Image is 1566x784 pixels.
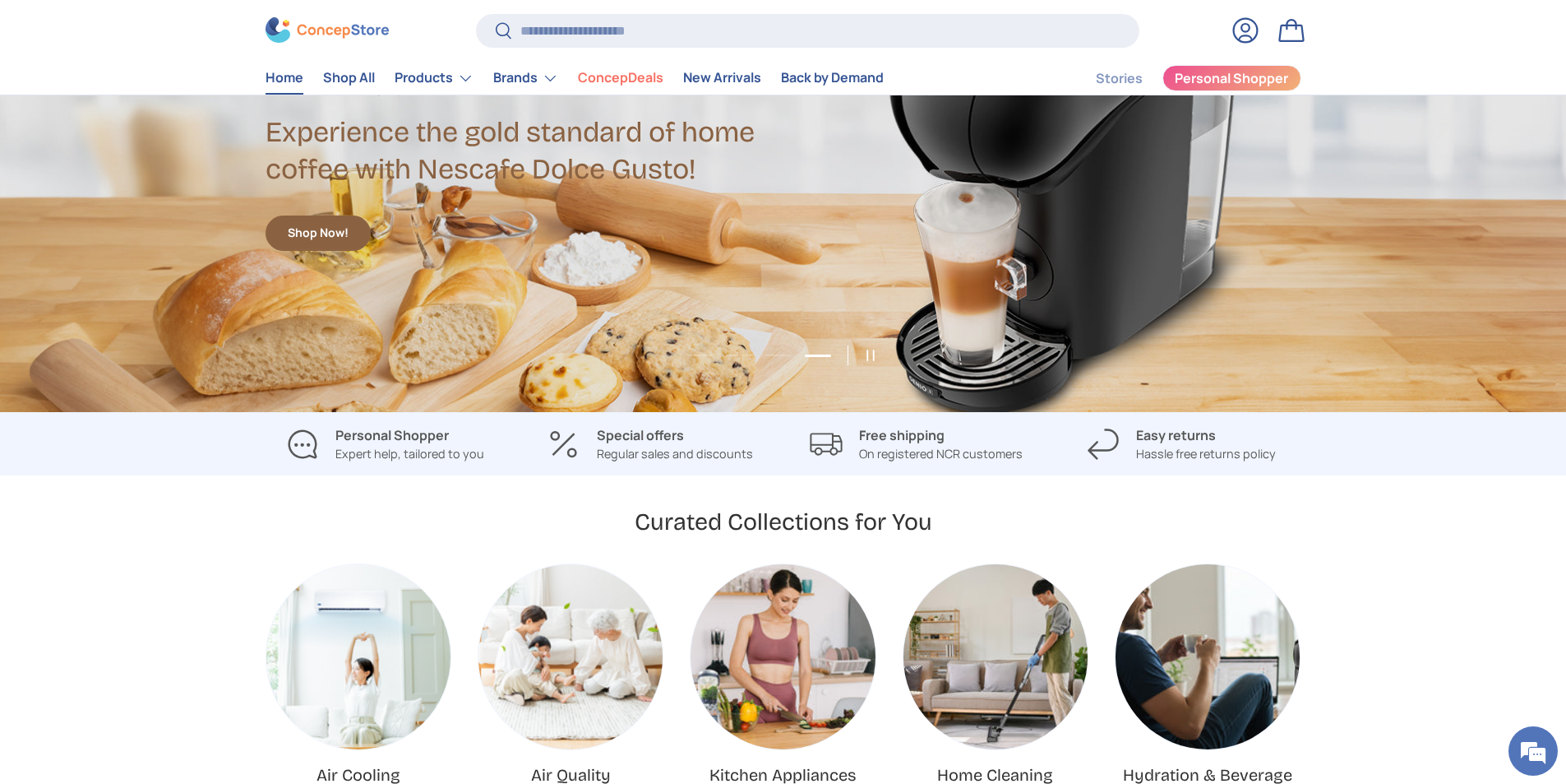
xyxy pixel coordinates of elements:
a: Stories [1096,63,1143,95]
strong: Free shipping [859,426,945,444]
h2: Curated Collections for You [635,507,932,537]
a: ConcepDeals [578,63,663,95]
span: We're online! [95,207,227,373]
a: Home [266,63,303,95]
a: Back by Demand [781,63,884,95]
strong: Special offers [597,426,684,444]
a: Free shipping On registered NCR customers [797,425,1036,463]
a: Home Cleaning [903,564,1088,749]
a: Shop Now! [266,216,371,251]
div: Chat with us now [85,92,276,114]
p: Hassle free returns policy [1136,445,1276,463]
img: Air Quality [478,564,663,749]
strong: Personal Shopper [335,426,449,444]
p: Regular sales and discounts [597,445,753,463]
div: Minimize live chat window [270,8,309,48]
img: Air Cooling | ConcepStore [266,564,450,749]
strong: Easy returns [1136,426,1216,444]
nav: Secondary [1056,62,1301,95]
nav: Primary [266,62,884,95]
p: On registered NCR customers [859,445,1023,463]
img: ConcepStore [266,18,389,44]
a: Special offers Regular sales and discounts [531,425,770,463]
p: Expert help, tailored to you [335,445,484,463]
span: Personal Shopper [1175,72,1288,86]
summary: Products [385,62,483,95]
h2: Experience the gold standard of home coffee with Nescafe Dolce Gusto! [266,114,783,188]
a: Personal Shopper [1162,65,1301,91]
a: Air Cooling [266,564,450,749]
a: Hydration & Beverage [1116,564,1300,749]
summary: Brands [483,62,568,95]
a: Shop All [323,63,375,95]
a: Easy returns Hassle free returns policy [1062,425,1301,463]
textarea: Type your message and hit 'Enter' [8,449,313,507]
a: Kitchen Appliances [691,564,875,749]
a: New Arrivals [683,63,761,95]
a: Personal Shopper Expert help, tailored to you [266,425,505,463]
